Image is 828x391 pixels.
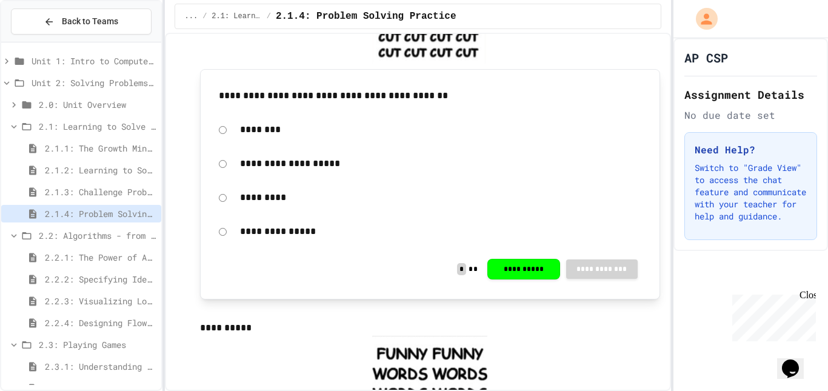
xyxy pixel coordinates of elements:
[32,76,156,89] span: Unit 2: Solving Problems in Computer Science
[695,162,807,222] p: Switch to "Grade View" to access the chat feature and communicate with your teacher for help and ...
[62,15,118,28] span: Back to Teams
[683,5,721,33] div: My Account
[695,142,807,157] h3: Need Help?
[684,108,817,122] div: No due date set
[32,55,156,67] span: Unit 1: Intro to Computer Science
[45,360,156,373] span: 2.3.1: Understanding Games with Flowcharts
[45,251,156,264] span: 2.2.1: The Power of Algorithms
[202,12,207,21] span: /
[185,12,198,21] span: ...
[39,229,156,242] span: 2.2: Algorithms - from Pseudocode to Flowcharts
[684,49,728,66] h1: AP CSP
[11,8,152,35] button: Back to Teams
[39,120,156,133] span: 2.1: Learning to Solve Hard Problems
[276,9,456,24] span: 2.1.4: Problem Solving Practice
[212,12,261,21] span: 2.1: Learning to Solve Hard Problems
[45,316,156,329] span: 2.2.4: Designing Flowcharts
[727,290,816,341] iframe: chat widget
[777,343,816,379] iframe: chat widget
[45,295,156,307] span: 2.2.3: Visualizing Logic with Flowcharts
[267,12,271,21] span: /
[45,185,156,198] span: 2.1.3: Challenge Problem - The Bridge
[45,207,156,220] span: 2.1.4: Problem Solving Practice
[5,5,84,77] div: Chat with us now!Close
[45,273,156,286] span: 2.2.2: Specifying Ideas with Pseudocode
[45,164,156,176] span: 2.1.2: Learning to Solve Hard Problems
[45,142,156,155] span: 2.1.1: The Growth Mindset
[39,98,156,111] span: 2.0: Unit Overview
[684,86,817,103] h2: Assignment Details
[39,338,156,351] span: 2.3: Playing Games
